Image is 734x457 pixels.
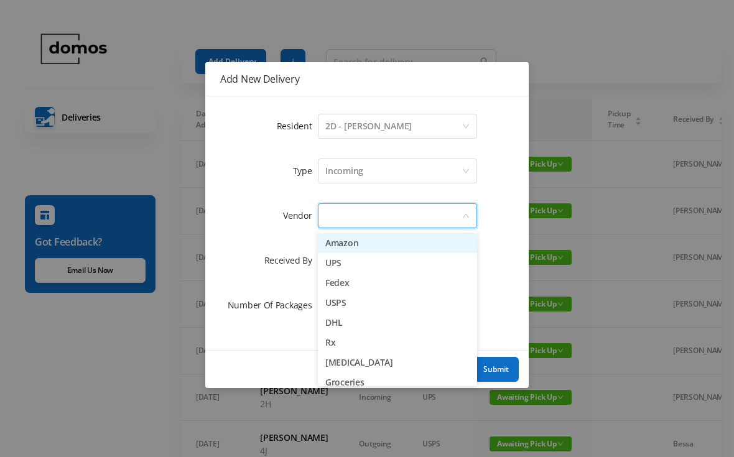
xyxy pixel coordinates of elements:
button: Submit [473,357,519,382]
i: icon: down [462,122,470,131]
li: Rx [318,333,477,353]
label: Vendor [283,210,318,221]
label: Received By [264,254,318,266]
li: DHL [318,313,477,333]
i: icon: down [462,212,470,221]
form: Add New Delivery [220,111,514,320]
label: Resident [277,120,318,132]
div: Add New Delivery [220,72,514,86]
li: Groceries [318,372,477,392]
li: Fedex [318,273,477,293]
li: USPS [318,293,477,313]
div: 2D - Nadia Hernandez [325,114,412,138]
div: Incoming [325,159,363,183]
label: Number Of Packages [228,299,318,311]
li: [MEDICAL_DATA] [318,353,477,372]
i: icon: down [462,167,470,176]
li: Amazon [318,233,477,253]
label: Type [293,165,318,177]
li: UPS [318,253,477,273]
